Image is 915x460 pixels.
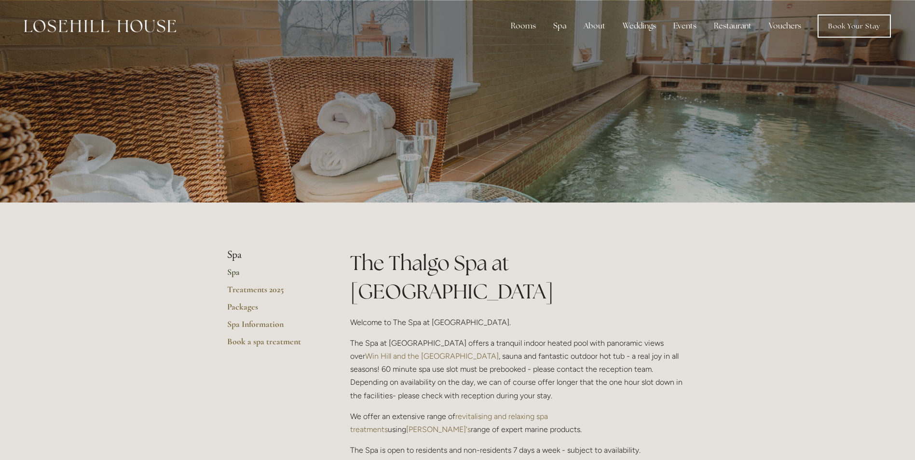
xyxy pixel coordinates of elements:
[350,316,688,329] p: Welcome to The Spa at [GEOGRAPHIC_DATA].
[761,16,809,36] a: Vouchers
[227,319,319,336] a: Spa Information
[227,284,319,301] a: Treatments 2025
[227,301,319,319] a: Packages
[227,336,319,353] a: Book a spa treatment
[818,14,891,38] a: Book Your Stay
[615,16,664,36] div: Weddings
[706,16,759,36] div: Restaurant
[503,16,544,36] div: Rooms
[227,249,319,261] li: Spa
[365,352,499,361] a: Win Hill and the [GEOGRAPHIC_DATA]
[350,249,688,306] h1: The Thalgo Spa at [GEOGRAPHIC_DATA]
[406,425,471,434] a: [PERSON_NAME]'s
[350,444,688,457] p: The Spa is open to residents and non-residents 7 days a week - subject to availability.
[24,20,176,32] img: Losehill House
[350,410,688,436] p: We offer an extensive range of using range of expert marine products.
[576,16,613,36] div: About
[227,267,319,284] a: Spa
[666,16,704,36] div: Events
[546,16,574,36] div: Spa
[350,337,688,402] p: The Spa at [GEOGRAPHIC_DATA] offers a tranquil indoor heated pool with panoramic views over , sau...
